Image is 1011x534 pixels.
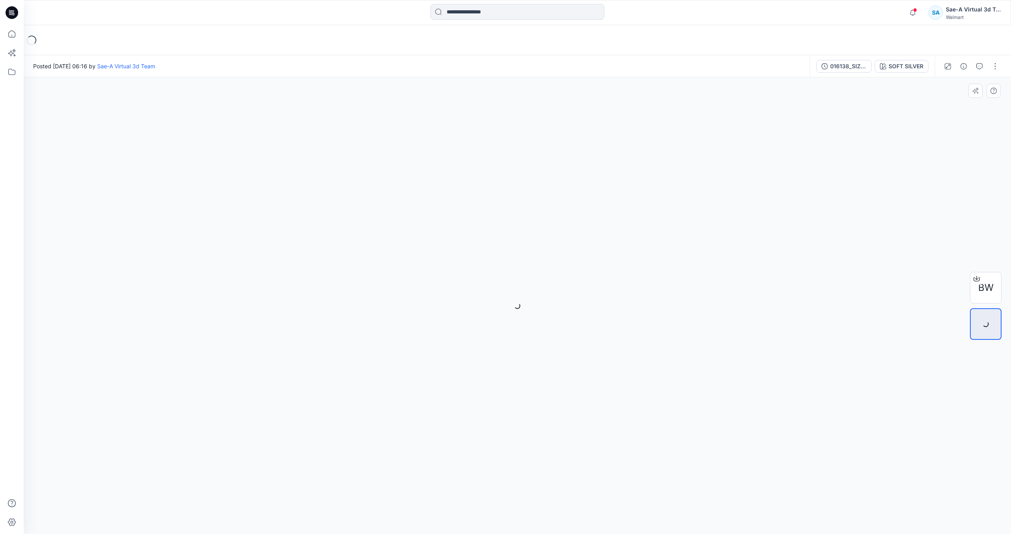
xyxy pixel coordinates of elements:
[875,60,928,73] button: SOFT SILVER
[830,62,866,71] div: 016138_SIZE-SET_TS PUFF SLV FLEECE SAEA 081925
[946,14,1001,20] div: Walmart
[97,63,155,69] a: Sae-A Virtual 3d Team
[957,60,970,73] button: Details
[946,5,1001,14] div: Sae-A Virtual 3d Team
[33,62,155,70] span: Posted [DATE] 06:16 by
[928,6,943,20] div: SA
[978,281,994,295] span: BW
[889,62,923,71] div: SOFT SILVER
[816,60,872,73] button: 016138_SIZE-SET_TS PUFF SLV FLEECE SAEA 081925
